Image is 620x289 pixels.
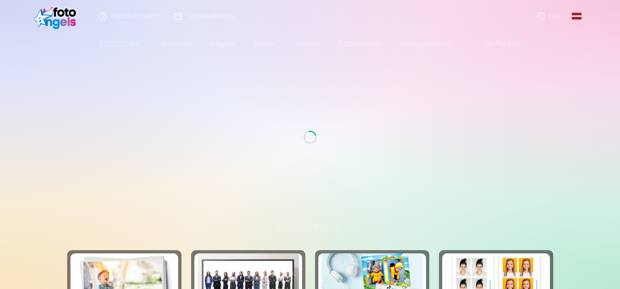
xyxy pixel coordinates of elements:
[34,3,81,29] img: /fa1
[202,32,245,55] a: Magnēti
[245,32,286,55] a: Krūzes
[74,219,547,234] h3: Foto izdrukas
[286,32,329,55] a: Suvenīri
[392,32,460,55] a: Atslēgu piekariņi
[152,32,202,55] a: Komplekti
[329,32,392,55] a: Foto kalendāri
[90,32,152,55] a: Foto izdrukas
[460,32,530,55] a: Visi produkti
